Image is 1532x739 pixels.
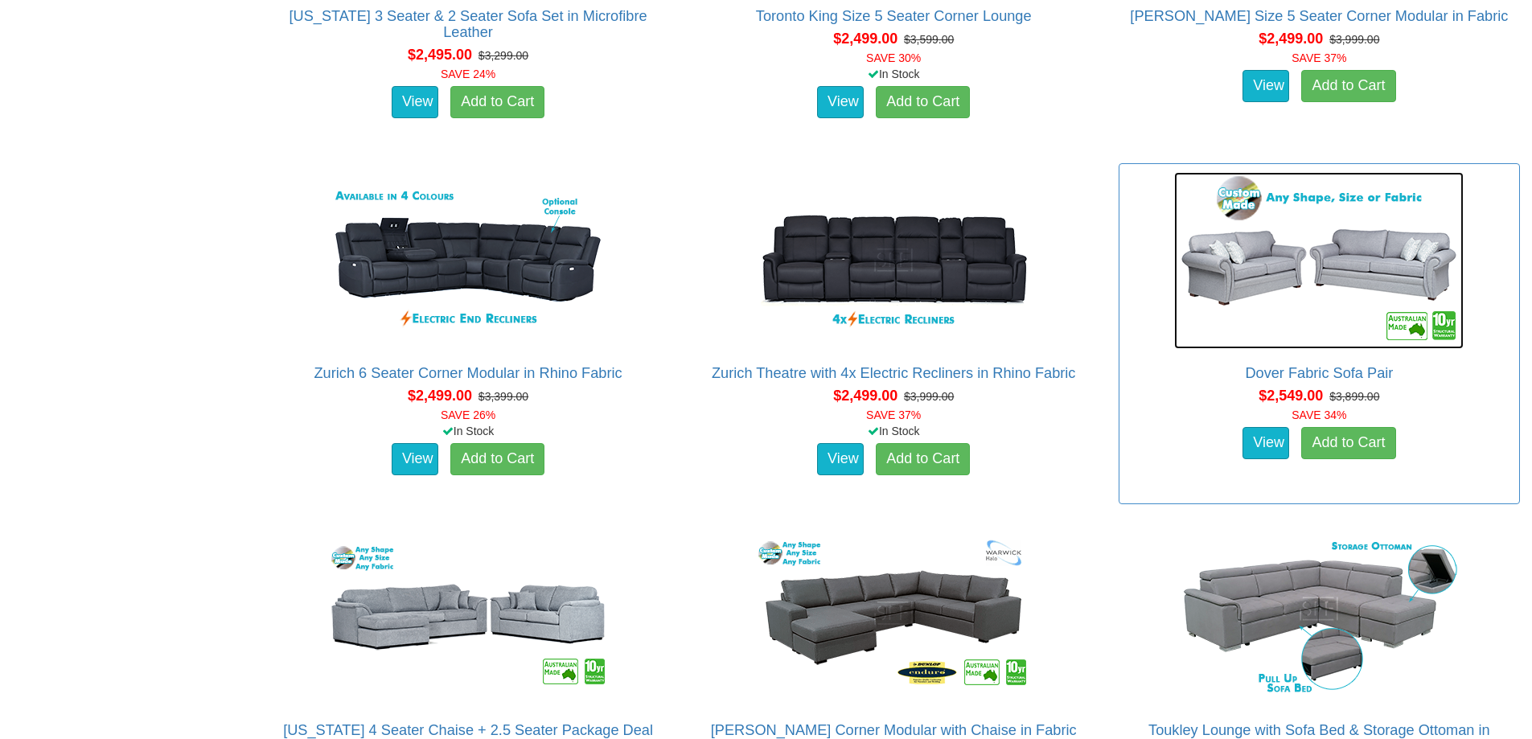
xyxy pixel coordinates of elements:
a: Dover Fabric Sofa Pair [1245,365,1393,381]
a: Add to Cart [1301,427,1395,459]
font: SAVE 30% [866,51,921,64]
del: $3,899.00 [1329,390,1379,403]
a: Toronto King Size 5 Seater Corner Lounge [756,8,1032,24]
font: SAVE 37% [1292,51,1346,64]
a: Add to Cart [876,86,970,118]
a: View [1242,70,1289,102]
span: $2,499.00 [408,388,472,404]
a: Zurich Theatre with 4x Electric Recliners in Rhino Fabric [712,365,1076,381]
a: View [1242,427,1289,459]
a: Add to Cart [1301,70,1395,102]
span: $2,495.00 [408,47,472,63]
span: $2,499.00 [1259,31,1323,47]
font: SAVE 24% [441,68,495,80]
img: Zurich 6 Seater Corner Modular in Rhino Fabric [323,172,613,349]
img: Toukley Lounge with Sofa Bed & Storage Ottoman in Fabric [1174,529,1464,706]
a: [US_STATE] 3 Seater & 2 Seater Sofa Set in Microfibre Leather [290,8,647,40]
a: Zurich 6 Seater Corner Modular in Rhino Fabric [314,365,622,381]
del: $3,399.00 [478,390,528,403]
font: SAVE 34% [1292,409,1346,421]
div: In Stock [690,423,1098,439]
div: In Stock [264,423,672,439]
a: Add to Cart [876,443,970,475]
a: Add to Cart [450,443,544,475]
a: [PERSON_NAME] Corner Modular with Chaise in Fabric [711,722,1077,738]
a: View [817,86,864,118]
div: In Stock [690,66,1098,82]
a: View [392,86,438,118]
font: SAVE 26% [441,409,495,421]
a: [PERSON_NAME] Size 5 Seater Corner Modular in Fabric [1130,8,1508,24]
img: Zurich Theatre with 4x Electric Recliners in Rhino Fabric [749,172,1038,349]
img: Morton Corner Modular with Chaise in Fabric [749,529,1038,706]
a: View [392,443,438,475]
del: $3,999.00 [1329,33,1379,46]
img: Dover Fabric Sofa Pair [1174,172,1464,349]
del: $3,299.00 [478,49,528,62]
font: SAVE 37% [866,409,921,421]
del: $3,599.00 [904,33,954,46]
a: Add to Cart [450,86,544,118]
img: Texas 4 Seater Chaise + 2.5 Seater Package Deal [323,529,613,706]
span: $2,499.00 [833,388,897,404]
span: $2,549.00 [1259,388,1323,404]
del: $3,999.00 [904,390,954,403]
span: $2,499.00 [833,31,897,47]
a: View [817,443,864,475]
a: [US_STATE] 4 Seater Chaise + 2.5 Seater Package Deal [283,722,653,738]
